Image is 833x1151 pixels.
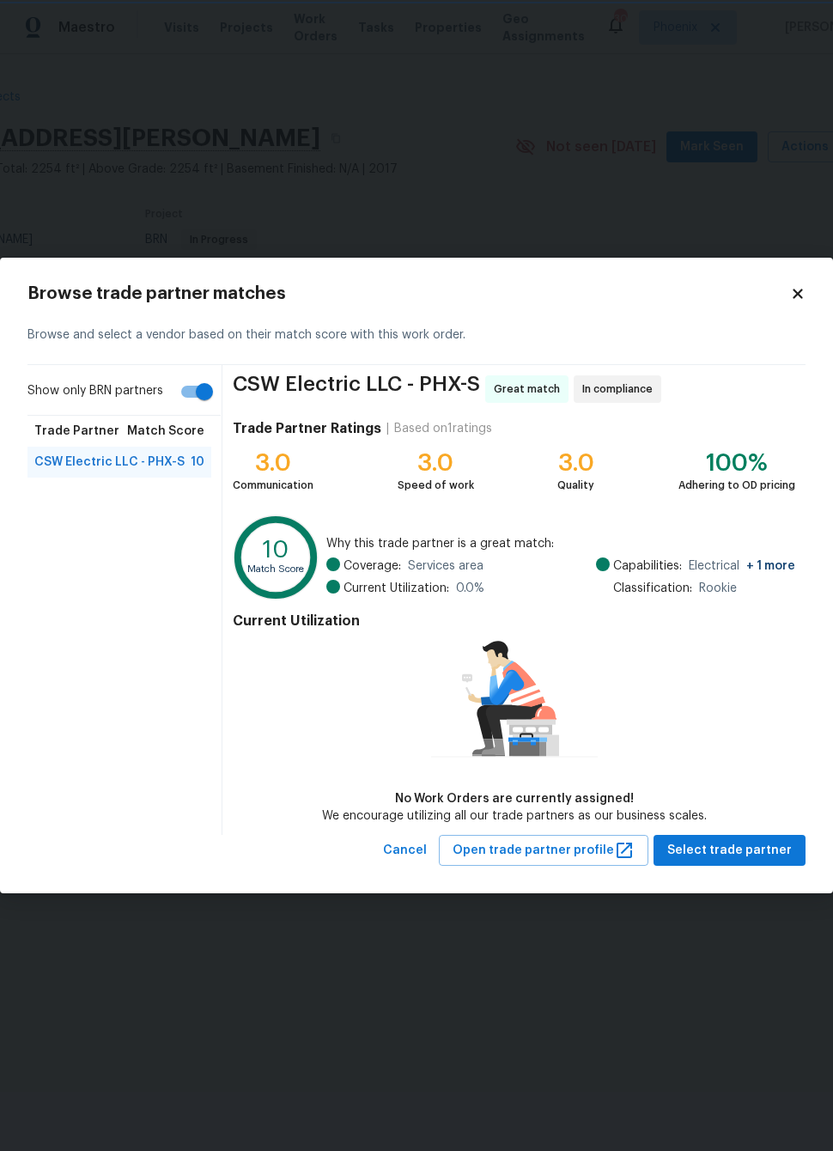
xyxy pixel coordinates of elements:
span: 10 [191,454,204,471]
span: Trade Partner [34,423,119,440]
span: Great match [494,381,567,398]
div: 3.0 [233,454,313,472]
span: CSW Electric LLC - PHX-S [233,375,480,403]
h2: Browse trade partner matches [27,285,790,302]
span: Services area [408,557,483,575]
text: Match Score [248,563,305,573]
span: Select trade partner [667,840,792,862]
span: Coverage: [344,557,401,575]
span: + 1 more [746,560,795,572]
div: Based on 1 ratings [394,420,492,437]
span: Match Score [127,423,204,440]
div: Quality [557,477,594,494]
span: Classification: [613,580,692,597]
span: In compliance [582,381,660,398]
div: Adhering to OD pricing [678,477,795,494]
span: Current Utilization: [344,580,449,597]
button: Cancel [376,835,434,867]
div: Browse and select a vendor based on their match score with this work order. [27,306,806,365]
div: Communication [233,477,313,494]
span: 0.0 % [456,580,484,597]
button: Select trade partner [654,835,806,867]
span: Electrical [689,557,795,575]
div: We encourage utilizing all our trade partners as our business scales. [322,807,707,825]
div: 3.0 [557,454,594,472]
h4: Trade Partner Ratings [233,420,381,437]
span: Rookie [699,580,737,597]
span: Why this trade partner is a great match: [326,535,795,552]
span: CSW Electric LLC - PHX-S [34,454,185,471]
div: Speed of work [398,477,474,494]
span: Cancel [383,840,427,862]
span: Capabilities: [613,557,682,575]
text: 10 [264,538,289,562]
div: 3.0 [398,454,474,472]
div: | [381,420,394,437]
span: Show only BRN partners [27,382,163,400]
div: No Work Orders are currently assigned! [322,790,707,807]
button: Open trade partner profile [439,835,648,867]
span: Open trade partner profile [453,840,635,862]
div: 100% [678,454,795,472]
h4: Current Utilization [233,612,795,630]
